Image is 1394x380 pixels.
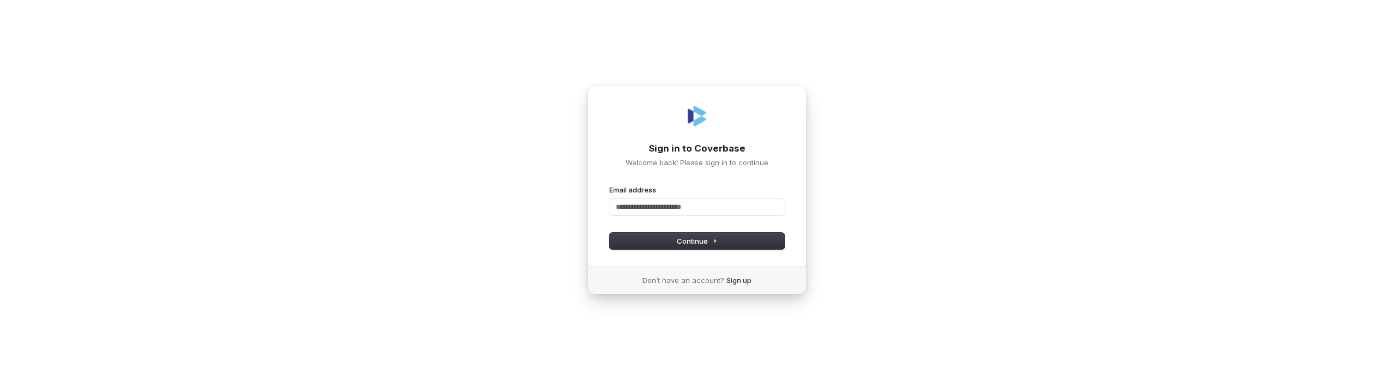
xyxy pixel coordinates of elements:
label: Email address [609,185,656,195]
h1: Sign in to Coverbase [609,142,785,155]
span: Don’t have an account? [643,275,724,285]
p: Welcome back! Please sign in to continue [609,158,785,167]
a: Sign up [726,275,751,285]
span: Continue [677,236,718,246]
button: Continue [609,233,785,249]
img: Coverbase [684,103,710,129]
